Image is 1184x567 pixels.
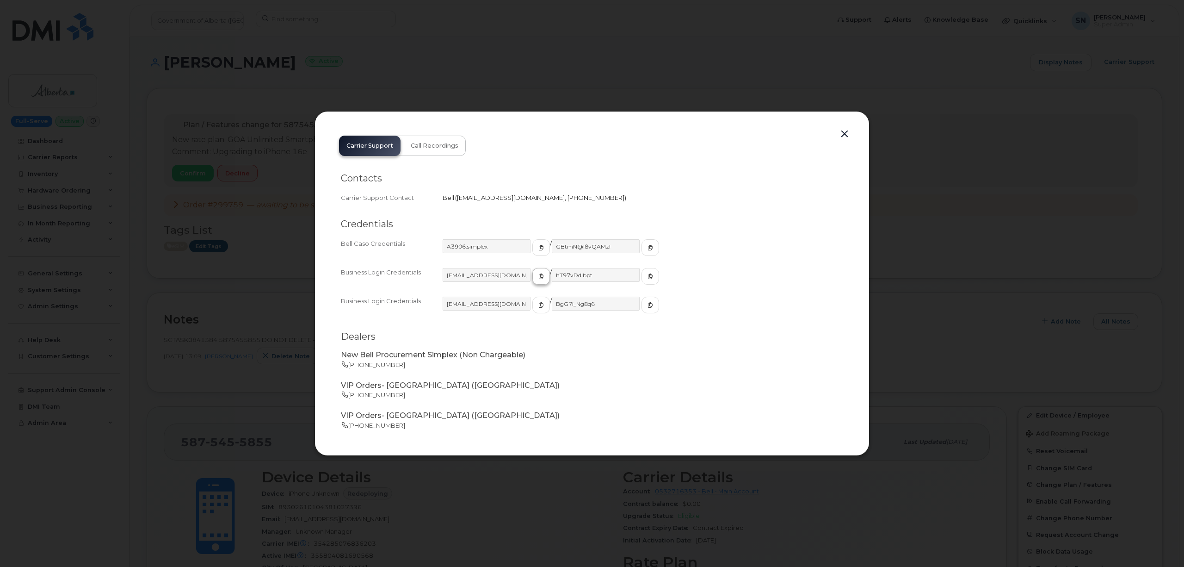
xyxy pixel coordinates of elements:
span: [EMAIL_ADDRESS][DOMAIN_NAME] [457,194,567,201]
span: Bell [443,194,454,201]
p: New Bell Procurement Simplex (Non Chargeable) [341,350,843,361]
p: VIP Orders- [GEOGRAPHIC_DATA] ([GEOGRAPHIC_DATA]) [341,411,843,421]
span: Call Recordings [411,142,458,150]
div: Bell Caso Credentials [341,239,443,264]
button: copy to clipboard [641,239,659,256]
p: [PHONE_NUMBER] [341,361,843,369]
div: / [443,268,843,293]
span: [PHONE_NUMBER] [567,194,624,201]
p: [PHONE_NUMBER] [341,421,843,430]
div: / [443,239,843,264]
p: VIP Orders- [GEOGRAPHIC_DATA] ([GEOGRAPHIC_DATA]) [341,380,843,391]
div: Carrier Support Contact [341,193,443,202]
button: copy to clipboard [532,239,550,256]
div: / [443,297,843,322]
button: copy to clipboard [532,297,550,313]
div: Business Login Credentials [341,268,443,293]
div: Business Login Credentials [341,297,443,322]
button: copy to clipboard [532,268,550,285]
h2: Contacts [341,173,843,184]
h2: Credentials [341,218,843,230]
h2: Dealers [341,331,843,343]
button: copy to clipboard [641,268,659,285]
p: [PHONE_NUMBER] [341,391,843,399]
button: copy to clipboard [641,297,659,313]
